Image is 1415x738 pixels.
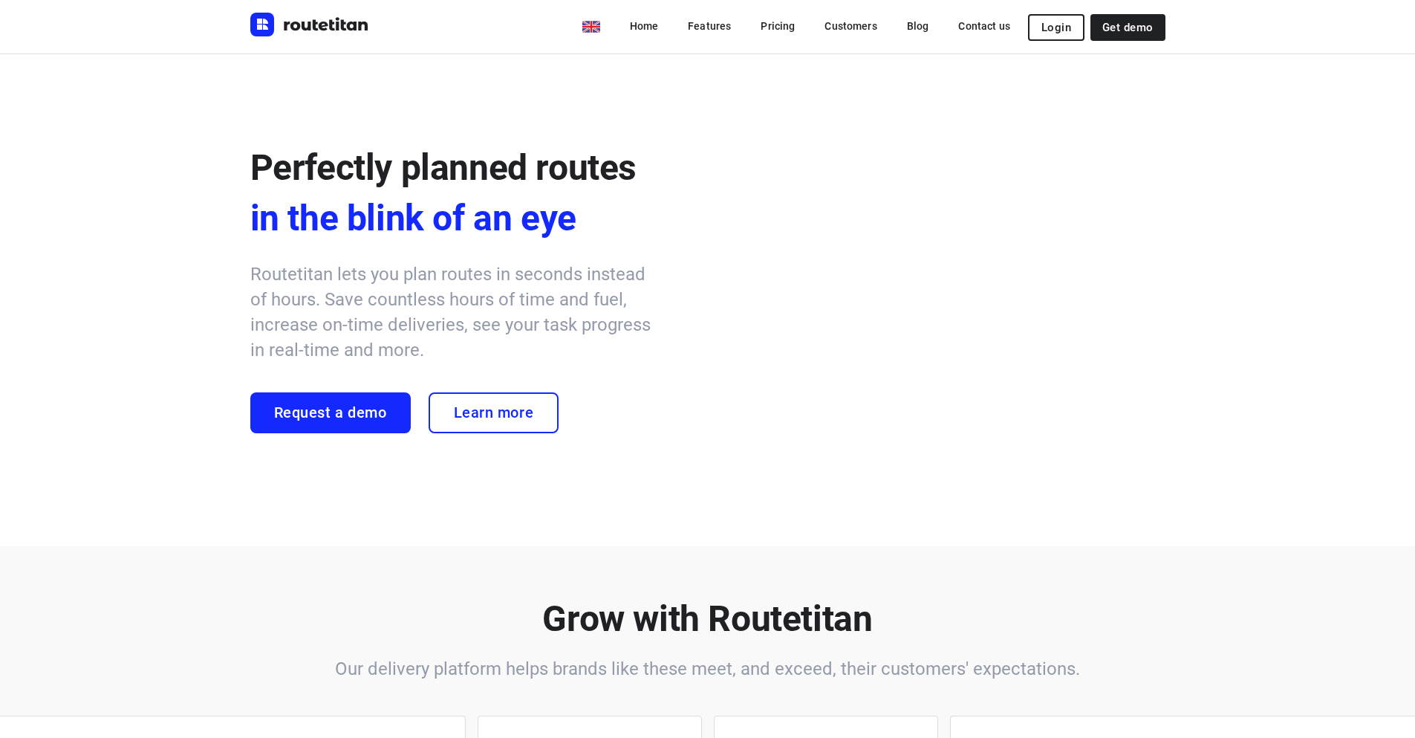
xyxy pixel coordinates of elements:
a: Learn more [429,392,559,433]
img: Routetitan logo [250,13,369,36]
a: Blog [895,13,941,39]
a: Home [618,13,671,39]
span: in the blink of an eye [250,193,659,244]
b: Grow with Routetitan [542,598,872,640]
img: illustration [679,96,1312,547]
a: Features [676,13,743,39]
a: Customers [813,13,888,39]
a: Request a demo [250,392,411,433]
span: Perfectly planned routes [250,146,637,189]
span: Get demo [1102,22,1153,33]
span: Login [1041,22,1071,33]
a: Get demo [1090,14,1165,41]
button: Login [1028,14,1084,41]
a: Routetitan [250,13,369,40]
a: Pricing [749,13,807,39]
h6: Our delivery platform helps brands like these meet, and exceed, their customers' expectations. [250,656,1165,682]
span: Request a demo [274,404,387,421]
h6: Routetitan lets you plan routes in seconds instead of hours. Save countless hours of time and fue... [250,262,659,363]
span: Learn more [454,404,534,421]
a: Contact us [946,13,1022,39]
